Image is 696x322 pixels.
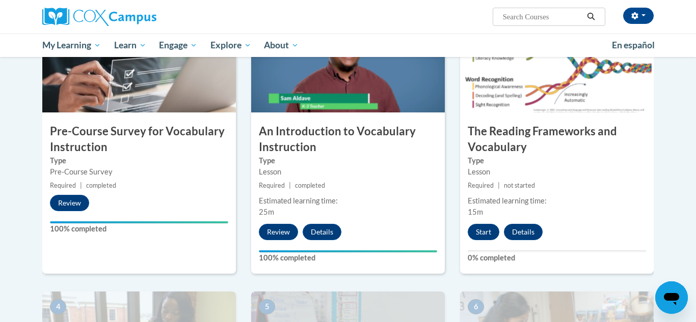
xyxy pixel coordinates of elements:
a: About [258,34,306,57]
button: Start [468,224,499,240]
h3: The Reading Frameworks and Vocabulary [460,124,654,155]
button: Review [259,224,298,240]
button: Search [583,11,599,23]
a: My Learning [36,34,108,57]
h3: Pre-Course Survey for Vocabulary Instruction [42,124,236,155]
span: About [264,39,299,51]
button: Review [50,195,89,211]
span: 25m [259,208,274,216]
div: Estimated learning time: [259,195,437,207]
button: Details [504,224,543,240]
span: completed [86,182,116,189]
label: Type [468,155,646,166]
iframe: Button to launch messaging window, conversation in progress [655,281,688,314]
label: Type [259,155,437,166]
span: | [289,182,291,189]
div: Lesson [468,166,646,178]
input: Search Courses [502,11,583,23]
span: not started [504,182,535,189]
span: Required [50,182,76,189]
span: 6 [468,299,484,314]
a: Explore [204,34,258,57]
a: En español [605,35,661,56]
a: Engage [152,34,204,57]
label: 100% completed [259,252,437,264]
label: 100% completed [50,223,228,235]
span: completed [295,182,325,189]
div: Lesson [259,166,437,178]
span: | [80,182,82,189]
a: Learn [108,34,153,57]
span: 5 [259,299,275,314]
img: Course Image [251,11,445,112]
a: Cox Campus [42,8,236,26]
div: Main menu [27,34,669,57]
div: Estimated learning time: [468,195,646,207]
div: Your progress [259,250,437,252]
span: 15m [468,208,483,216]
div: Your progress [50,221,228,223]
span: Learn [114,39,146,51]
img: Cox Campus [42,8,156,26]
span: Engage [159,39,197,51]
img: Course Image [460,11,654,112]
span: Required [468,182,494,189]
span: Required [259,182,285,189]
div: Pre-Course Survey [50,166,228,178]
label: 0% completed [468,252,646,264]
label: Type [50,155,228,166]
span: Explore [210,39,251,51]
button: Account Settings [623,8,654,24]
button: Details [303,224,341,240]
h3: An Introduction to Vocabulary Instruction [251,124,445,155]
span: En español [612,40,655,50]
span: My Learning [42,39,101,51]
span: | [498,182,500,189]
span: 4 [50,299,66,314]
img: Course Image [42,11,236,112]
